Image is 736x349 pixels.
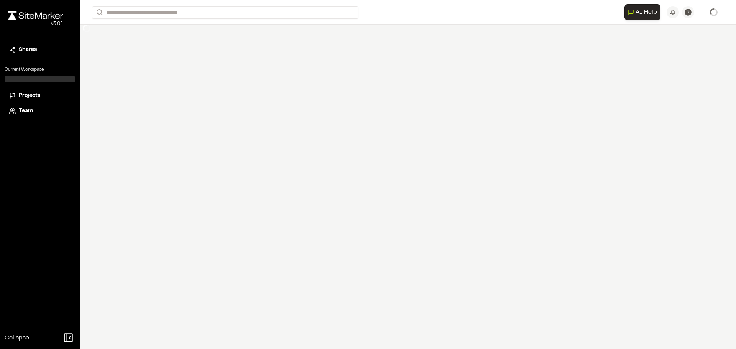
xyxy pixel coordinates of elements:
[19,46,37,54] span: Shares
[624,4,660,20] button: Open AI Assistant
[624,4,664,20] div: Open AI Assistant
[636,8,657,17] span: AI Help
[5,66,75,73] p: Current Workspace
[5,333,29,342] span: Collapse
[9,107,71,115] a: Team
[92,6,106,19] button: Search
[19,92,40,100] span: Projects
[8,20,63,27] div: Oh geez...please don't...
[9,46,71,54] a: Shares
[9,92,71,100] a: Projects
[19,107,33,115] span: Team
[8,11,63,20] img: rebrand.png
